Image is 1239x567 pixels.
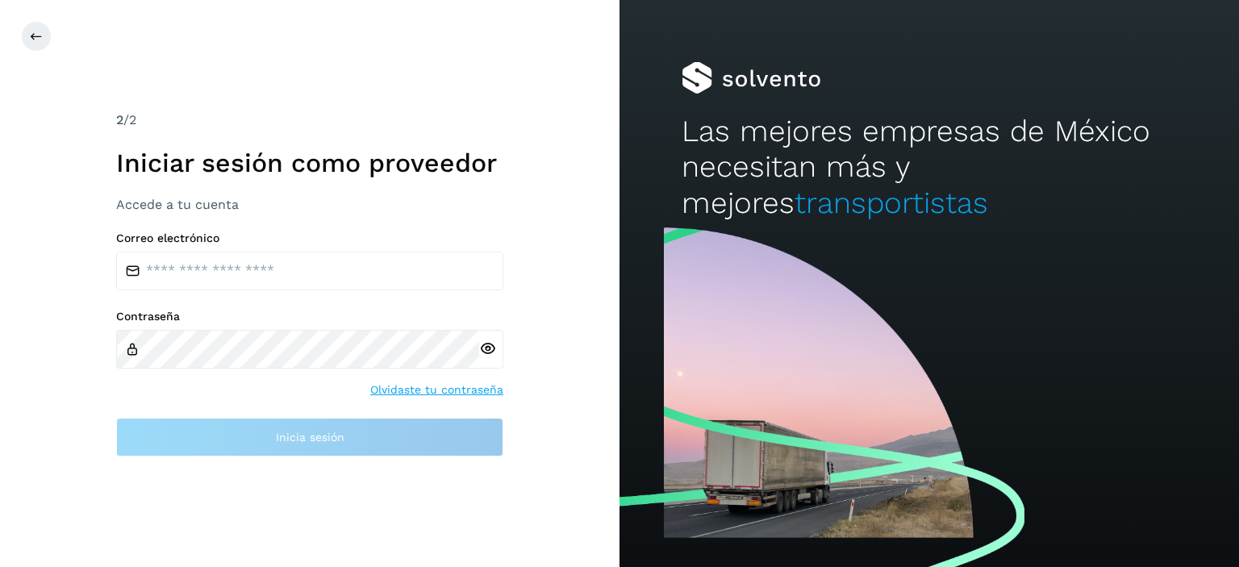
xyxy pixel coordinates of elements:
h1: Iniciar sesión como proveedor [116,148,503,178]
a: Olvidaste tu contraseña [370,381,503,398]
span: transportistas [795,186,988,220]
span: 2 [116,112,123,127]
label: Contraseña [116,310,503,323]
button: Inicia sesión [116,418,503,457]
div: /2 [116,110,503,130]
h3: Accede a tu cuenta [116,197,503,212]
span: Inicia sesión [276,432,344,443]
h2: Las mejores empresas de México necesitan más y mejores [682,114,1177,221]
label: Correo electrónico [116,231,503,245]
